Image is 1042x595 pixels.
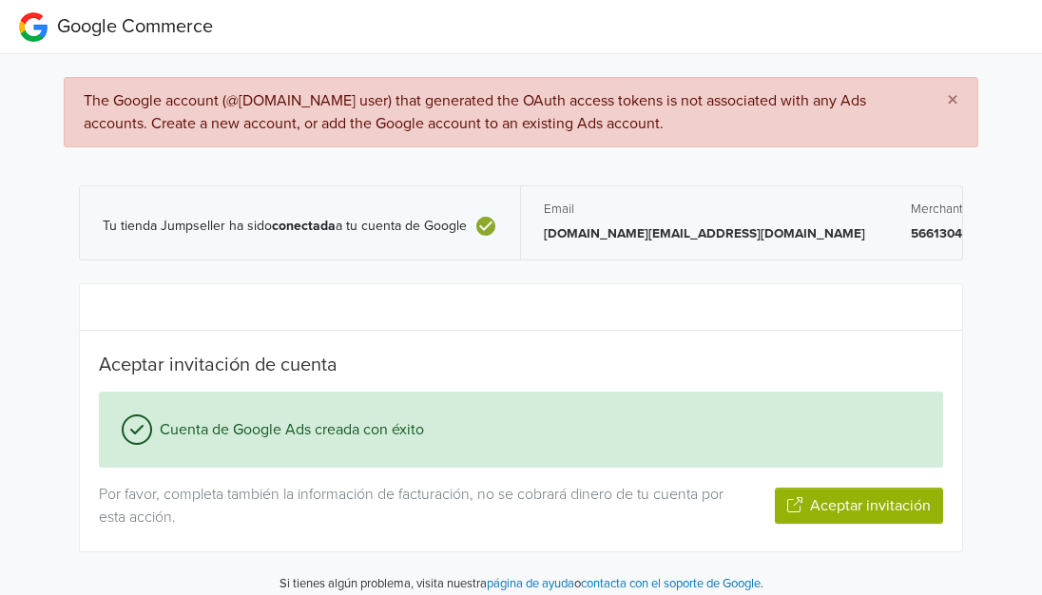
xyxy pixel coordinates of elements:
h5: Merchant ID [911,202,985,217]
span: The Google account (@[DOMAIN_NAME] user) that generated the OAuth access tokens is not associated... [84,91,866,133]
button: Close [928,78,977,124]
p: Si tienes algún problema, visita nuestra o . [280,575,763,594]
h5: Aceptar invitación de cuenta [99,354,943,376]
button: Aceptar invitación [775,488,943,524]
a: contacta con el soporte de Google [581,576,761,591]
span: Tu tienda Jumpseller ha sido a tu cuenta de Google [103,219,467,235]
span: Google Commerce [57,15,213,38]
span: × [947,86,958,114]
p: Por favor, completa también la información de facturación, no se cobrará dinero de tu cuenta por ... [99,483,725,528]
p: [DOMAIN_NAME][EMAIL_ADDRESS][DOMAIN_NAME] [544,224,865,243]
a: página de ayuda [487,576,574,591]
p: 5661304608 [911,224,985,243]
h5: Email [544,202,865,217]
span: Cuenta de Google Ads creada con éxito [152,418,424,441]
b: conectada [272,218,336,234]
